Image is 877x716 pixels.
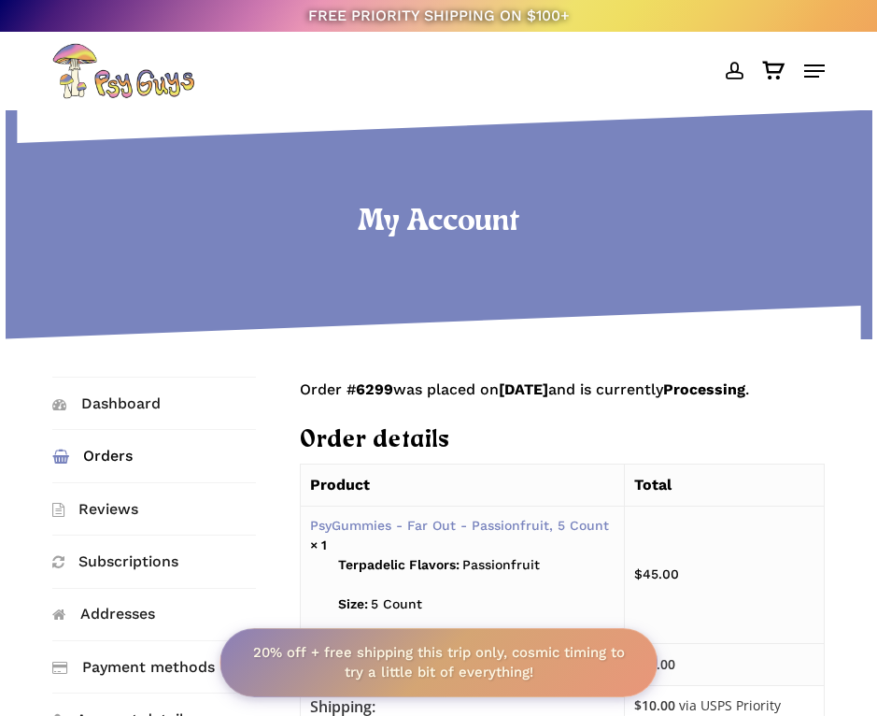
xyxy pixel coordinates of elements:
th: Product [300,464,624,506]
a: Orders [52,430,256,481]
strong: × 1 [310,537,327,552]
a: Dashboard [52,378,256,429]
p: 5 Count [338,594,615,634]
p: Order # was placed on and is currently . [300,377,825,425]
img: PsyGuys [52,43,194,99]
th: Total [624,464,824,506]
a: PsyGummies - Far Out - Passionfruit, 5 Count [310,518,609,533]
strong: 20% off + free shipping this trip only, cosmic timing to try a little bit of everything! [253,644,625,680]
a: Cart [753,43,795,99]
span: $ [634,696,642,714]
p: Passionfruit [338,555,615,594]
h2: Order details [300,425,825,457]
a: Payment methods [52,641,256,693]
bdi: 45.00 [634,566,679,581]
mark: [DATE] [499,380,548,398]
mark: Processing [663,380,745,398]
mark: 6299 [356,380,393,398]
a: Navigation Menu [804,62,825,80]
a: Reviews [52,483,256,535]
span: 10.00 [634,696,675,714]
a: Subscriptions [52,536,256,587]
strong: Size: [338,594,368,614]
span: $ [634,566,643,581]
a: Addresses [52,589,256,640]
strong: Terpadelic Flavors: [338,555,460,575]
